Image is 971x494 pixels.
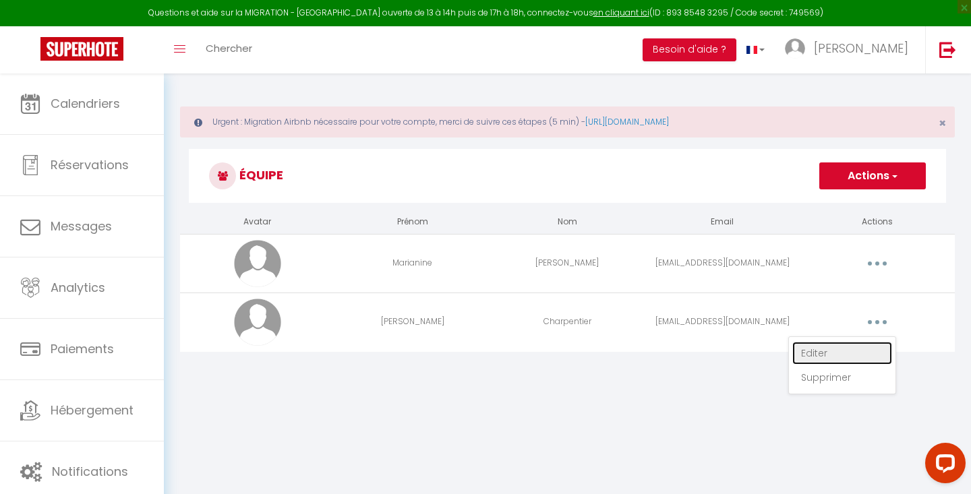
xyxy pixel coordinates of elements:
span: Messages [51,218,112,235]
img: Super Booking [40,37,123,61]
div: Urgent : Migration Airbnb nécessaire pour votre compte, merci de suivre ces étapes (5 min) - [180,106,955,137]
td: [PERSON_NAME] [490,234,645,292]
td: Charpentier [490,292,645,351]
th: Prénom [335,210,490,234]
td: Marianine [335,234,490,292]
iframe: LiveChat chat widget [914,437,971,494]
img: avatar.png [234,299,281,346]
a: Supprimer [792,366,892,389]
td: [PERSON_NAME] [335,292,490,351]
th: Email [645,210,800,234]
span: Analytics [51,279,105,296]
td: [EMAIL_ADDRESS][DOMAIN_NAME] [645,234,800,292]
img: avatar.png [234,240,281,287]
a: [URL][DOMAIN_NAME] [585,116,669,127]
th: Avatar [180,210,335,234]
a: Chercher [196,26,262,73]
span: Notifications [52,463,128,480]
span: Hébergement [51,402,134,419]
button: Close [939,117,946,129]
span: Réservations [51,156,129,173]
a: en cliquant ici [593,7,649,18]
span: Calendriers [51,95,120,112]
span: Chercher [206,41,252,55]
button: Besoin d'aide ? [643,38,736,61]
button: Actions [819,162,926,189]
a: ... [PERSON_NAME] [775,26,925,73]
td: [EMAIL_ADDRESS][DOMAIN_NAME] [645,292,800,351]
span: [PERSON_NAME] [814,40,908,57]
span: × [939,115,946,131]
th: Actions [800,210,955,234]
th: Nom [490,210,645,234]
span: Paiements [51,340,114,357]
img: logout [939,41,956,58]
img: ... [785,38,805,59]
a: Editer [792,342,892,365]
h3: Équipe [189,149,946,203]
